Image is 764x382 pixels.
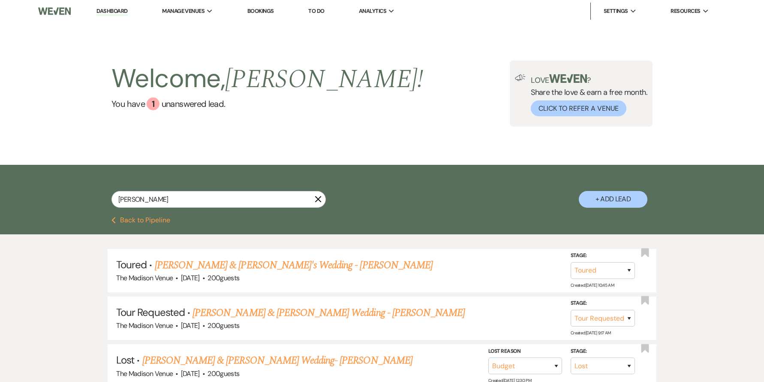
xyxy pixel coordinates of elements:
span: The Madison Venue [116,321,173,330]
span: Created: [DATE] 10:45 AM [571,282,614,288]
span: 200 guests [208,369,239,378]
img: Weven Logo [38,2,71,20]
a: Bookings [247,7,274,15]
span: Settings [604,7,628,15]
input: Search by name, event date, email address or phone number [111,191,326,208]
h2: Welcome, [111,61,423,97]
div: 1 [147,97,159,110]
span: The Madison Venue [116,273,173,282]
a: To Do [308,7,324,15]
label: Stage: [571,347,635,356]
div: Share the love & earn a free month. [526,74,647,116]
span: Toured [116,258,147,271]
p: Love ? [531,74,647,84]
span: Tour Requested [116,306,185,319]
button: + Add Lead [579,191,647,208]
img: weven-logo-green.svg [549,74,587,83]
span: [DATE] [181,273,200,282]
span: Lost [116,353,134,367]
a: You have 1 unanswered lead. [111,97,423,110]
label: Lost Reason [488,347,562,356]
a: [PERSON_NAME] & [PERSON_NAME] Wedding - [PERSON_NAME] [193,305,465,321]
label: Stage: [571,251,635,261]
a: [PERSON_NAME] & [PERSON_NAME] Wedding- [PERSON_NAME] [142,353,412,368]
span: 200 guests [208,273,239,282]
span: 200 guests [208,321,239,330]
img: loud-speaker-illustration.svg [515,74,526,81]
label: Stage: [571,299,635,308]
span: Created: [DATE] 9:17 AM [571,330,611,336]
span: [DATE] [181,321,200,330]
button: Click to Refer a Venue [531,100,626,116]
span: Resources [671,7,700,15]
button: Back to Pipeline [111,217,170,224]
span: [DATE] [181,369,200,378]
span: The Madison Venue [116,369,173,378]
span: Analytics [359,7,386,15]
span: [PERSON_NAME] ! [225,60,423,99]
a: Dashboard [96,7,127,15]
a: [PERSON_NAME] & [PERSON_NAME]'s Wedding - [PERSON_NAME] [155,258,433,273]
span: Manage Venues [162,7,205,15]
